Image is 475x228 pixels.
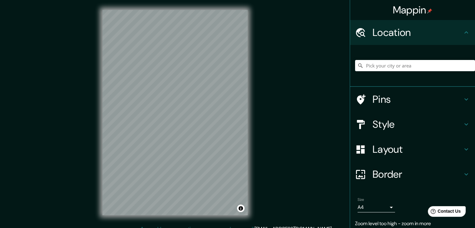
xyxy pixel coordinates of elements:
h4: Border [373,168,463,181]
h4: Mappin [393,4,433,16]
label: Size [358,197,364,202]
div: Pins [350,87,475,112]
h4: Style [373,118,463,131]
div: Layout [350,137,475,162]
img: pin-icon.png [427,8,432,13]
div: Location [350,20,475,45]
input: Pick your city or area [355,60,475,71]
button: Toggle attribution [237,205,245,212]
div: A4 [358,202,395,212]
h4: Pins [373,93,463,106]
div: Border [350,162,475,187]
div: Style [350,112,475,137]
canvas: Map [102,10,248,215]
h4: Location [373,26,463,39]
iframe: Help widget launcher [419,204,468,221]
p: Zoom level too high - zoom in more [355,220,470,227]
h4: Layout [373,143,463,156]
